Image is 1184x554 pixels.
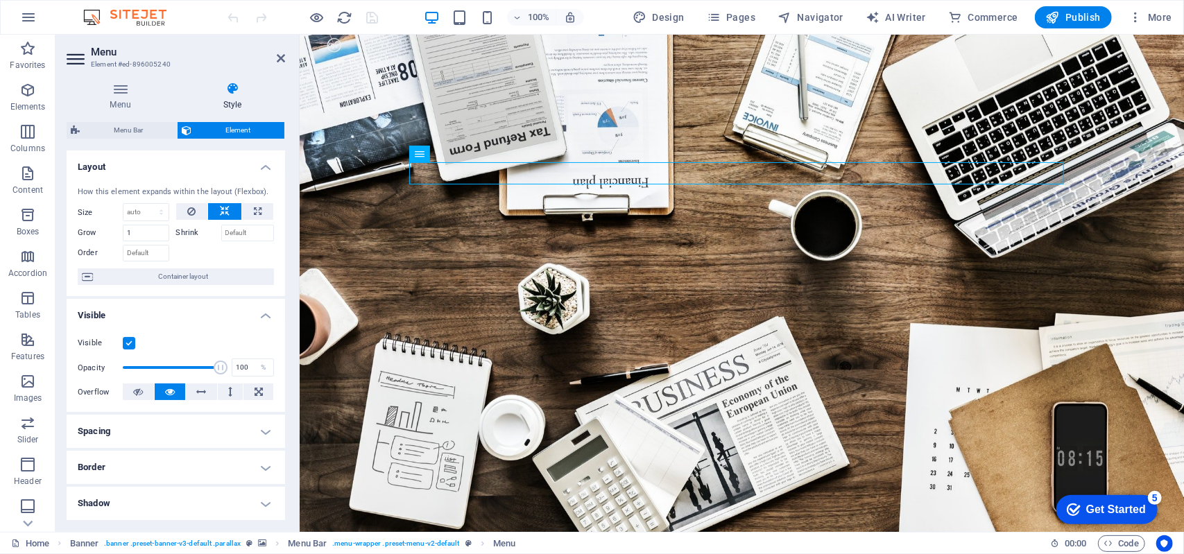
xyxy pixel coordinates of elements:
[246,539,252,547] i: This element is a customizable preset
[67,122,177,139] button: Menu Bar
[67,415,285,448] h4: Spacing
[943,6,1024,28] button: Commerce
[70,535,516,552] nav: breadcrumb
[707,10,755,24] span: Pages
[337,10,353,26] i: Reload page
[123,245,169,261] input: Default
[178,122,284,139] button: Element
[123,225,169,241] input: Default
[78,225,123,241] label: Grow
[309,9,325,26] button: Click here to leave preview mode and continue editing
[493,535,515,552] span: Click to select. Double-click to edit
[67,150,285,175] h4: Layout
[15,309,40,320] p: Tables
[866,10,926,24] span: AI Writer
[948,10,1018,24] span: Commerce
[778,10,843,24] span: Navigator
[180,82,285,111] h4: Style
[14,392,42,404] p: Images
[10,143,45,154] p: Columns
[91,58,257,71] h3: Element #ed-896005240
[84,122,173,139] span: Menu Bar
[221,225,275,241] input: Default
[14,476,42,487] p: Header
[196,122,280,139] span: Element
[176,225,221,241] label: Shrink
[41,15,101,28] div: Get Started
[78,364,123,372] label: Opacity
[11,351,44,362] p: Features
[465,539,472,547] i: This element is a customizable preset
[78,268,274,285] button: Container layout
[528,9,550,26] h6: 100%
[332,535,459,552] span: . menu-wrapper .preset-menu-v2-default
[67,82,180,111] h4: Menu
[80,9,184,26] img: Editor Logo
[67,451,285,484] h4: Border
[627,6,690,28] div: Design (Ctrl+Alt+Y)
[1065,535,1086,552] span: 00 00
[67,299,285,324] h4: Visible
[104,535,241,552] span: . banner .preset-banner-v3-default .parallax
[254,359,273,376] div: %
[91,46,285,58] h2: Menu
[633,10,685,24] span: Design
[627,6,690,28] button: Design
[10,101,46,112] p: Elements
[1046,10,1101,24] span: Publish
[1156,535,1173,552] button: Usercentrics
[1035,6,1112,28] button: Publish
[701,6,761,28] button: Pages
[78,335,123,352] label: Visible
[288,535,327,552] span: Click to select. Double-click to edit
[336,9,353,26] button: reload
[78,187,274,198] div: How this element expands within the layout (Flexbox).
[11,535,49,552] a: Click to cancel selection. Double-click to open Pages
[17,434,39,445] p: Slider
[10,60,45,71] p: Favorites
[1129,10,1172,24] span: More
[17,226,40,237] p: Boxes
[1050,535,1087,552] h6: Session time
[8,268,47,279] p: Accordion
[78,245,123,261] label: Order
[70,535,99,552] span: Click to select. Double-click to edit
[507,9,556,26] button: 100%
[258,539,266,547] i: This element contains a background
[103,3,117,17] div: 5
[1098,535,1145,552] button: Code
[1104,535,1139,552] span: Code
[564,11,576,24] i: On resize automatically adjust zoom level to fit chosen device.
[67,487,285,520] h4: Shadow
[78,384,123,401] label: Overflow
[97,268,270,285] span: Container layout
[78,209,123,216] label: Size
[1074,538,1076,548] span: :
[772,6,849,28] button: Navigator
[1123,6,1178,28] button: More
[11,7,112,36] div: Get Started 5 items remaining, 0% complete
[12,184,43,196] p: Content
[860,6,932,28] button: AI Writer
